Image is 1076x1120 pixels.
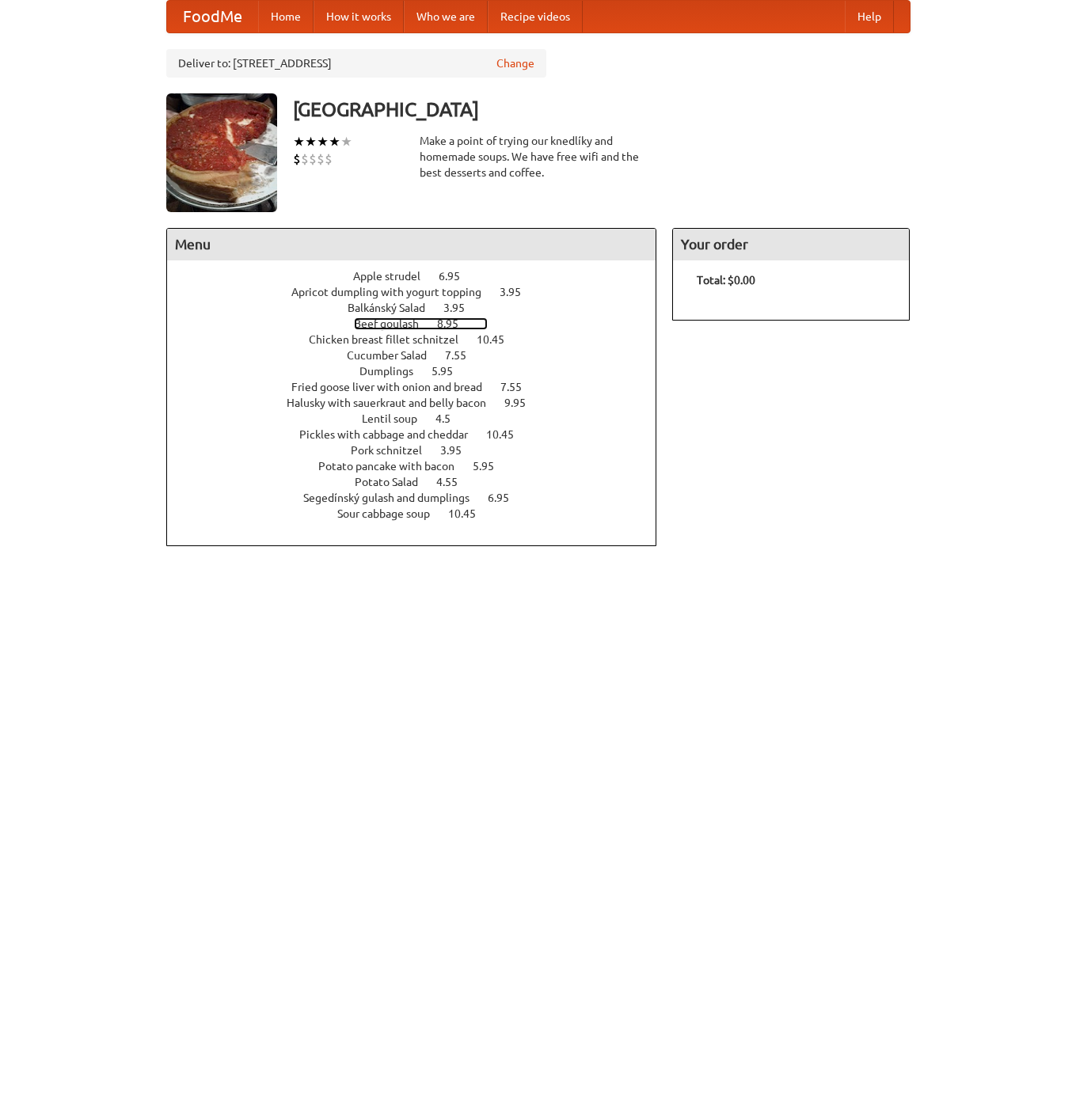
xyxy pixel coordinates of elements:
span: Fried goose liver with onion and bread [291,381,498,393]
span: Cucumber Salad [347,349,443,362]
a: Dumplings 5.95 [359,365,482,378]
a: Potato pancake with bacon 5.95 [318,460,523,473]
span: Halusky with sauerkraut and belly bacon [287,397,502,409]
a: Segedínský gulash and dumplings 6.95 [303,492,538,504]
span: 10.45 [486,428,530,441]
a: How it works [314,1,404,32]
a: Fried goose liver with onion and bread 7.55 [291,381,551,393]
span: Chicken breast fillet schnitzel [309,333,474,346]
a: Who we are [404,1,488,32]
span: Sour cabbage soup [337,507,446,520]
li: ★ [317,133,329,150]
li: ★ [305,133,317,150]
b: Total: $0.00 [697,274,755,287]
a: Recipe videos [488,1,583,32]
a: Halusky with sauerkraut and belly bacon 9.95 [287,397,555,409]
li: ★ [329,133,340,150]
h4: Menu [167,229,656,260]
span: 8.95 [437,317,474,330]
a: Change [496,55,534,71]
a: Help [845,1,894,32]
li: $ [293,150,301,168]
span: 3.95 [440,444,477,457]
span: 4.5 [435,412,466,425]
h3: [GEOGRAPHIC_DATA] [293,93,911,125]
a: FoodMe [167,1,258,32]
span: 10.45 [448,507,492,520]
span: 7.55 [500,381,538,393]
a: Pork schnitzel 3.95 [351,444,491,457]
h4: Your order [673,229,909,260]
a: Balkánský Salad 3.95 [348,302,494,314]
span: Beef goulash [354,317,435,330]
span: Pickles with cabbage and cheddar [299,428,484,441]
a: Apple strudel 6.95 [353,270,489,283]
a: Home [258,1,314,32]
span: Apple strudel [353,270,436,283]
span: Pork schnitzel [351,444,438,457]
span: 5.95 [473,460,510,473]
a: Lentil soup 4.5 [362,412,480,425]
span: 4.55 [436,476,473,488]
a: Sour cabbage soup 10.45 [337,507,505,520]
span: 5.95 [432,365,469,378]
span: Dumplings [359,365,429,378]
li: $ [301,150,309,168]
li: ★ [293,133,305,150]
span: 9.95 [504,397,542,409]
a: Apricot dumpling with yogurt topping 3.95 [291,286,550,298]
a: Potato Salad 4.55 [355,476,487,488]
span: Segedínský gulash and dumplings [303,492,485,504]
span: 6.95 [488,492,525,504]
a: Cucumber Salad 7.55 [347,349,496,362]
span: Potato pancake with bacon [318,460,470,473]
img: angular.jpg [166,93,277,212]
div: Deliver to: [STREET_ADDRESS] [166,49,546,78]
span: 3.95 [500,286,537,298]
span: Potato Salad [355,476,434,488]
a: Pickles with cabbage and cheddar 10.45 [299,428,543,441]
a: Beef goulash 8.95 [354,317,488,330]
span: Lentil soup [362,412,433,425]
li: $ [309,150,317,168]
a: Chicken breast fillet schnitzel 10.45 [309,333,534,346]
span: Apricot dumpling with yogurt topping [291,286,497,298]
div: Make a point of trying our knedlíky and homemade soups. We have free wifi and the best desserts a... [420,133,657,180]
span: Balkánský Salad [348,302,441,314]
li: $ [317,150,325,168]
span: 3.95 [443,302,481,314]
span: 6.95 [439,270,476,283]
li: ★ [340,133,352,150]
li: $ [325,150,333,168]
span: 10.45 [477,333,520,346]
span: 7.55 [445,349,482,362]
